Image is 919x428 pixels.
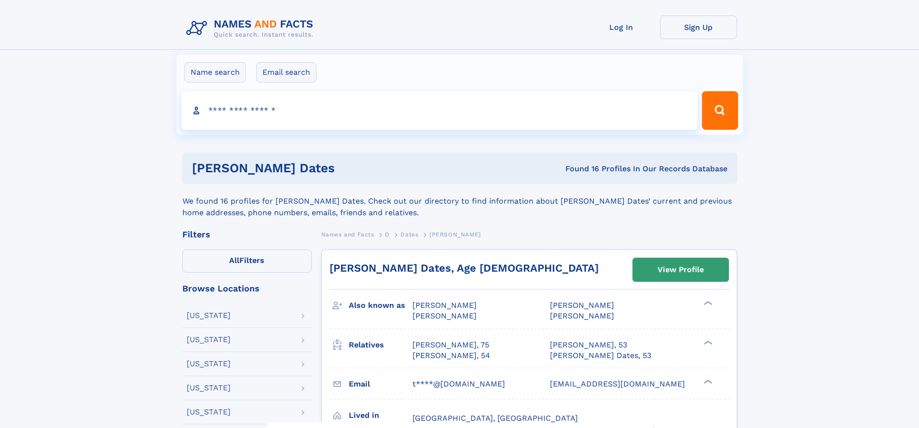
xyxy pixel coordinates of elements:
label: Filters [182,249,312,273]
span: [PERSON_NAME] [429,231,481,238]
div: [US_STATE] [187,336,231,344]
a: Dates [400,228,418,240]
span: D [385,231,390,238]
div: ❯ [701,378,713,385]
h3: Also known as [349,297,412,314]
span: [PERSON_NAME] [550,311,614,320]
label: Email search [256,62,316,83]
a: [PERSON_NAME], 75 [412,340,489,350]
a: [PERSON_NAME], 53 [550,340,627,350]
div: Found 16 Profiles In Our Records Database [450,164,727,174]
div: [US_STATE] [187,312,231,319]
span: [EMAIL_ADDRESS][DOMAIN_NAME] [550,379,685,388]
div: [US_STATE] [187,408,231,416]
h3: Lived in [349,407,412,424]
div: [US_STATE] [187,384,231,392]
input: search input [181,91,698,130]
span: [PERSON_NAME] [412,301,477,310]
img: Logo Names and Facts [182,15,321,41]
div: [US_STATE] [187,360,231,368]
h3: Email [349,376,412,392]
span: [PERSON_NAME] [412,311,477,320]
div: We found 16 profiles for [PERSON_NAME] Dates. Check out our directory to find information about [... [182,184,737,219]
span: [GEOGRAPHIC_DATA], [GEOGRAPHIC_DATA] [412,414,578,423]
a: [PERSON_NAME] Dates, Age [DEMOGRAPHIC_DATA] [329,262,599,274]
h3: Relatives [349,337,412,353]
div: Browse Locations [182,284,312,293]
span: Dates [400,231,418,238]
a: [PERSON_NAME], 54 [412,350,490,361]
a: Sign Up [660,15,737,39]
a: View Profile [633,258,728,281]
a: [PERSON_NAME] Dates, 53 [550,350,651,361]
h1: [PERSON_NAME] Dates [192,162,450,174]
span: All [229,256,239,265]
button: Search Button [702,91,738,130]
span: [PERSON_NAME] [550,301,614,310]
a: Names and Facts [321,228,374,240]
div: ❯ [701,339,713,345]
a: D [385,228,390,240]
div: ❯ [701,300,713,306]
label: Name search [184,62,246,83]
a: Log In [583,15,660,39]
div: View Profile [658,259,704,281]
div: Filters [182,230,312,239]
